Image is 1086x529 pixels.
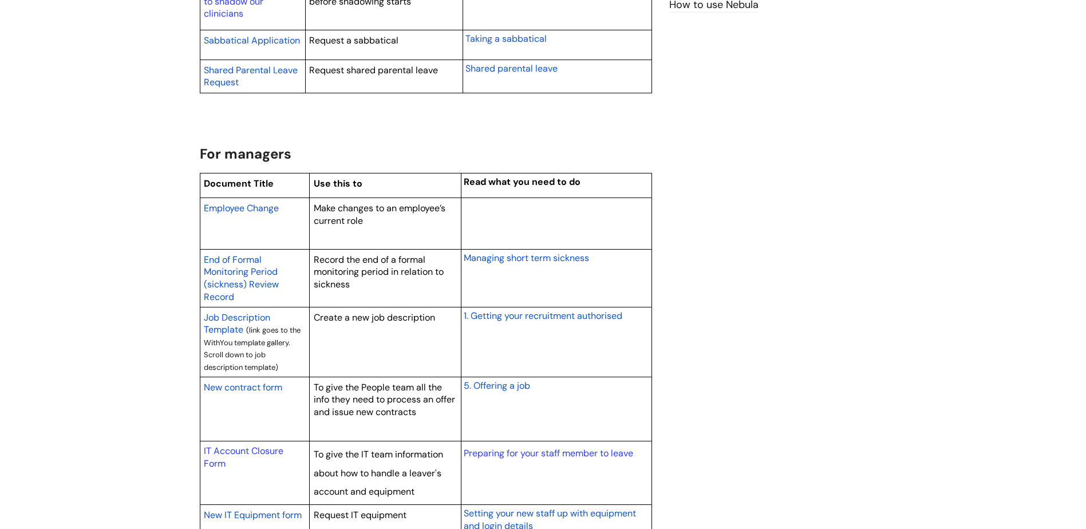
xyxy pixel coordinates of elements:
[464,380,530,392] span: 5. Offering a job
[204,252,279,303] a: End of Formal Monitoring Period (sickness) Review Record
[204,177,274,190] span: Document Title
[464,378,530,392] a: 5. Offering a job
[204,509,302,521] span: New IT Equipment form
[204,34,300,46] span: Sabbatical Application
[314,177,362,190] span: Use this to
[204,325,301,372] span: (link goes to the WithYou template gallery. Scroll down to job description template)
[464,252,589,264] span: Managing short term sickness
[200,145,291,163] span: For managers
[204,311,270,336] span: Job Description Template
[314,509,406,521] span: Request IT equipment
[465,33,547,45] span: Taking a sabbatical
[464,310,622,322] span: 1. Getting your recruitment authorised
[465,62,558,74] span: Shared parental leave
[314,202,445,227] span: Make changes to an employee’s current role
[204,445,283,469] a: IT Account Closure Form
[204,381,282,393] span: New contract form
[204,201,279,215] a: Employee Change
[204,64,298,89] span: Shared Parental Leave Request
[464,447,633,459] a: Preparing for your staff member to leave
[204,63,298,89] a: Shared Parental Leave Request
[314,254,444,290] span: Record the end of a formal monitoring period in relation to sickness
[464,309,622,322] a: 1. Getting your recruitment authorised
[464,251,589,264] a: Managing short term sickness
[314,381,455,418] span: To give the People team all the info they need to process an offer and issue new contracts
[314,311,435,323] span: Create a new job description
[314,448,443,498] span: To give the IT team information about how to handle a leaver's account and equipment
[309,64,438,76] span: Request shared parental leave
[465,31,547,45] a: Taking a sabbatical
[204,380,282,394] a: New contract form
[204,508,302,522] a: New IT Equipment form
[465,61,558,75] a: Shared parental leave
[464,176,580,188] span: Read what you need to do
[204,310,270,337] a: Job Description Template
[204,33,300,47] a: Sabbatical Application
[204,202,279,214] span: Employee Change
[204,254,279,303] span: End of Formal Monitoring Period (sickness) Review Record
[309,34,398,46] span: Request a sabbatical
